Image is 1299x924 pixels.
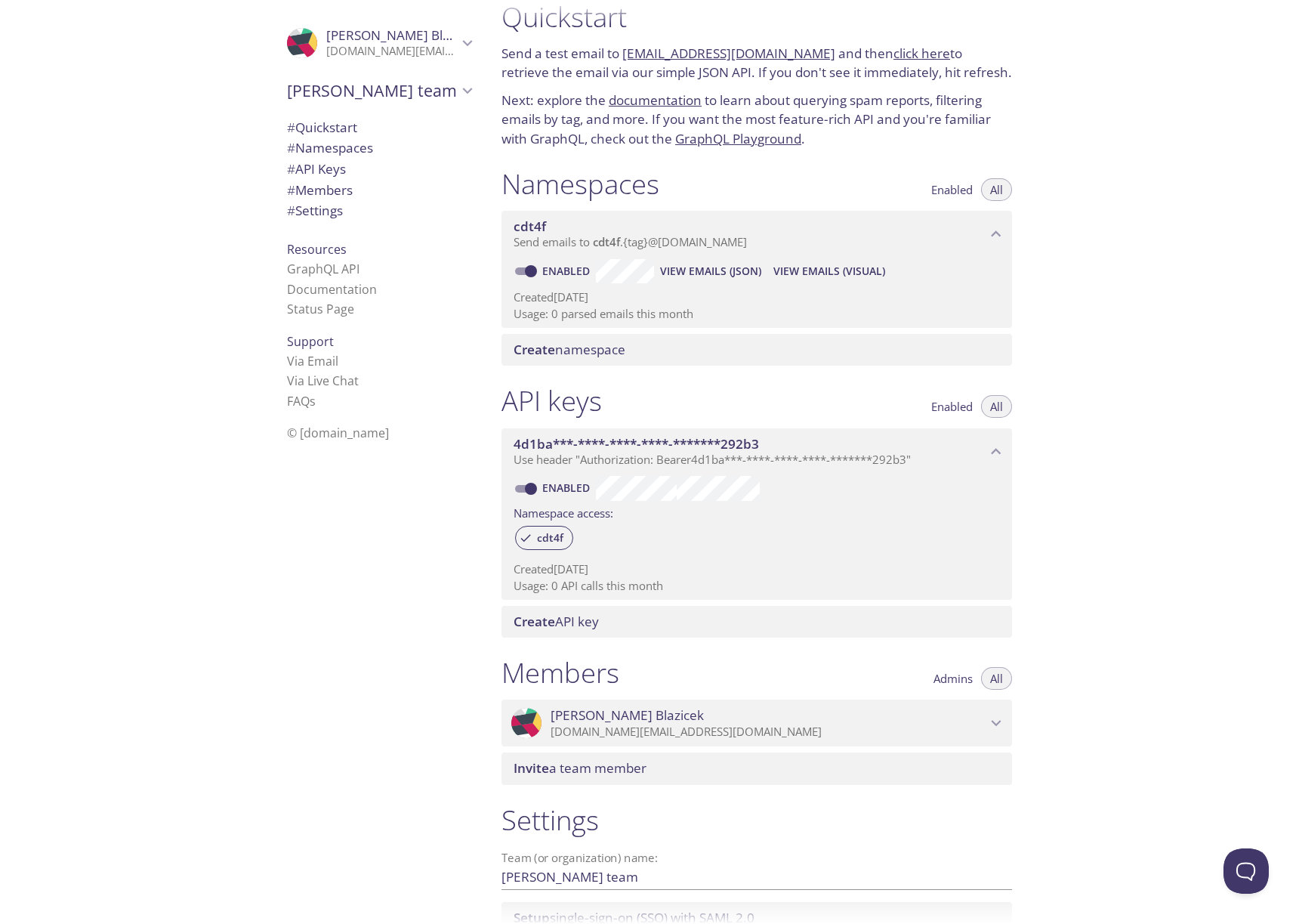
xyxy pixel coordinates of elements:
[501,752,1012,784] div: Invite a team member
[981,178,1012,201] button: All
[275,71,483,110] div: Lukas's team
[551,707,704,724] span: [PERSON_NAME] Blazicek
[540,264,596,278] a: Enabled
[287,139,295,156] span: #
[515,526,573,550] div: cdt4f
[275,159,483,180] div: API Keys
[287,241,347,258] span: Resources
[514,613,599,630] span: API key
[287,393,316,409] a: FAQ
[609,91,702,109] a: documentation
[514,561,1000,577] p: Created [DATE]
[326,44,458,59] p: [DOMAIN_NAME][EMAIL_ADDRESS][DOMAIN_NAME]
[287,333,334,350] span: Support
[501,334,1012,366] div: Create namespace
[287,181,295,199] span: #
[287,353,338,369] a: Via Email
[924,667,982,690] button: Admins
[326,26,480,44] span: [PERSON_NAME] Blazicek
[501,700,1012,746] div: Lukas Blazicek
[767,259,891,283] button: View Emails (Visual)
[287,181,353,199] span: Members
[622,45,835,62] a: [EMAIL_ADDRESS][DOMAIN_NAME]
[501,167,659,201] h1: Namespaces
[287,139,373,156] span: Namespaces
[514,218,546,235] span: cdt4f
[514,289,1000,305] p: Created [DATE]
[287,261,359,277] a: GraphQL API
[893,45,950,62] a: click here
[501,852,659,864] label: Team (or organization) name:
[287,372,359,389] a: Via Live Chat
[275,18,483,68] div: Lukas Blazicek
[287,202,343,219] span: Settings
[501,211,1012,258] div: cdt4f namespace
[287,281,377,298] a: Documentation
[275,117,483,138] div: Quickstart
[981,395,1012,418] button: All
[501,606,1012,638] div: Create API Key
[287,301,354,317] a: Status Page
[514,759,646,777] span: a team member
[514,341,555,358] span: Create
[501,44,1012,82] p: Send a test email to and then to retrieve the email via our simple JSON API. If you don't see it ...
[287,202,295,219] span: #
[922,395,982,418] button: Enabled
[593,234,620,249] span: cdt4f
[275,180,483,201] div: Members
[287,119,357,136] span: Quickstart
[773,262,885,280] span: View Emails (Visual)
[514,578,1000,594] p: Usage: 0 API calls this month
[1223,848,1269,894] iframe: Help Scout Beacon - Open
[675,130,801,147] a: GraphQL Playground
[287,80,458,101] span: [PERSON_NAME] team
[275,200,483,221] div: Team Settings
[287,119,295,136] span: #
[514,234,747,249] span: Send emails to . {tag} @[DOMAIN_NAME]
[310,393,316,409] span: s
[551,725,986,740] p: [DOMAIN_NAME][EMAIL_ADDRESS][DOMAIN_NAME]
[540,481,596,495] a: Enabled
[514,306,1000,322] p: Usage: 0 parsed emails this month
[287,425,389,441] span: © [DOMAIN_NAME]
[514,501,613,523] label: Namespace access:
[287,160,346,178] span: API Keys
[528,531,572,545] span: cdt4f
[501,91,1012,149] p: Next: explore the to learn about querying spam reports, filtering emails by tag, and more. If you...
[981,667,1012,690] button: All
[275,138,483,159] div: Namespaces
[501,656,619,690] h1: Members
[660,262,761,280] span: View Emails (JSON)
[514,759,549,777] span: Invite
[287,160,295,178] span: #
[501,384,602,418] h1: API keys
[501,803,1012,837] h1: Settings
[514,341,625,358] span: namespace
[514,613,555,630] span: Create
[654,259,767,283] button: View Emails (JSON)
[922,178,982,201] button: Enabled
